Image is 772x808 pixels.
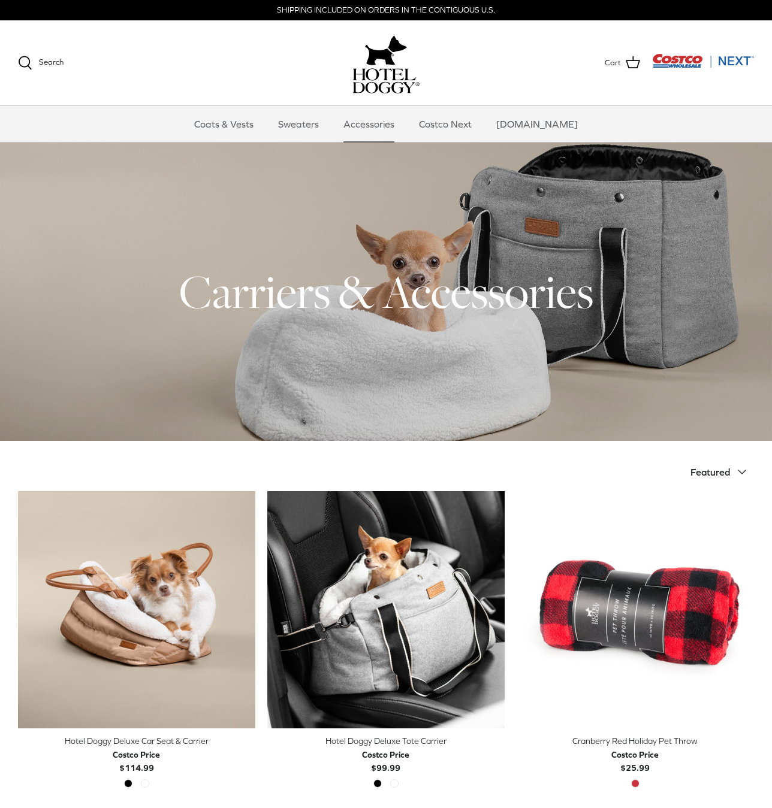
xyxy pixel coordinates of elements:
[267,734,505,748] div: Hotel Doggy Deluxe Tote Carrier
[18,56,64,70] a: Search
[517,734,754,774] a: Cranberry Red Holiday Pet Throw Costco Price$25.99
[333,106,405,142] a: Accessories
[267,734,505,774] a: Hotel Doggy Deluxe Tote Carrier Costco Price$99.99
[267,106,330,142] a: Sweaters
[605,55,640,71] a: Cart
[352,32,420,93] a: hoteldoggy.com hoteldoggycom
[352,68,420,93] img: hoteldoggycom
[485,106,589,142] a: [DOMAIN_NAME]
[408,106,482,142] a: Costco Next
[113,748,160,773] b: $114.99
[18,734,255,748] div: Hotel Doggy Deluxe Car Seat & Carrier
[365,32,407,68] img: hoteldoggy.com
[39,58,64,66] span: Search
[183,106,264,142] a: Coats & Vests
[18,491,255,728] a: Hotel Doggy Deluxe Car Seat & Carrier
[652,61,754,70] a: Visit Costco Next
[605,57,621,69] span: Cart
[18,262,754,321] h1: Carriers & Accessories
[690,467,730,477] span: Featured
[113,748,160,761] div: Costco Price
[267,491,505,728] a: Hotel Doggy Deluxe Tote Carrier
[18,734,255,774] a: Hotel Doggy Deluxe Car Seat & Carrier Costco Price$114.99
[690,459,754,485] button: Featured
[362,748,409,773] b: $99.99
[652,53,754,68] img: Costco Next
[517,734,754,748] div: Cranberry Red Holiday Pet Throw
[611,748,659,773] b: $25.99
[517,491,754,728] a: Cranberry Red Holiday Pet Throw
[362,748,409,761] div: Costco Price
[611,748,659,761] div: Costco Price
